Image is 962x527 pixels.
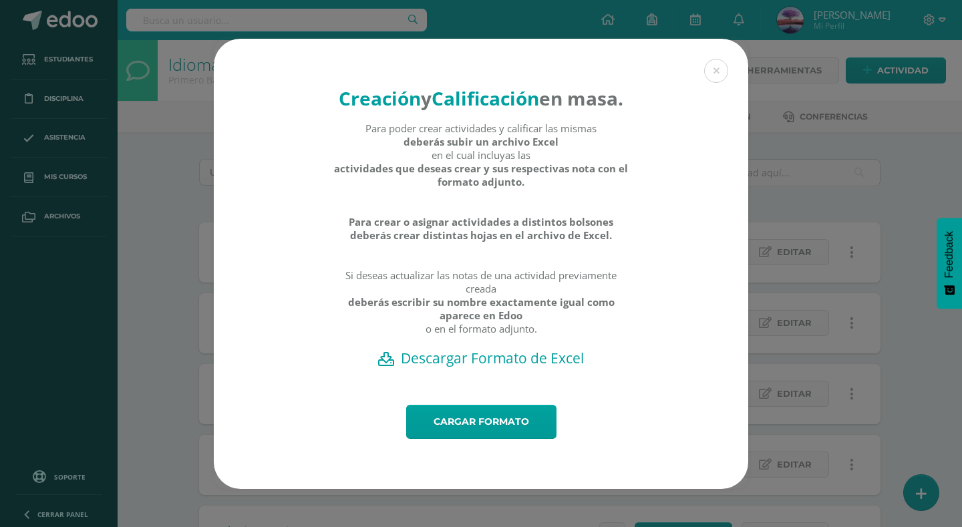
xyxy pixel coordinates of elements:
[237,349,725,367] a: Descargar Formato de Excel
[333,85,629,111] h4: en masa.
[333,122,629,349] div: Para poder crear actividades y calificar las mismas en el cual incluyas las Si deseas actualizar ...
[937,218,962,309] button: Feedback - Mostrar encuesta
[421,85,432,111] strong: y
[333,215,629,242] strong: Para crear o asignar actividades a distintos bolsones deberás crear distintas hojas en el archivo...
[404,135,558,148] strong: deberás subir un archivo Excel
[943,231,955,278] span: Feedback
[339,85,421,111] strong: Creación
[704,59,728,83] button: Close (Esc)
[333,295,629,322] strong: deberás escribir su nombre exactamente igual como aparece en Edoo
[432,85,539,111] strong: Calificación
[333,162,629,188] strong: actividades que deseas crear y sus respectivas nota con el formato adjunto.
[406,405,556,439] a: Cargar formato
